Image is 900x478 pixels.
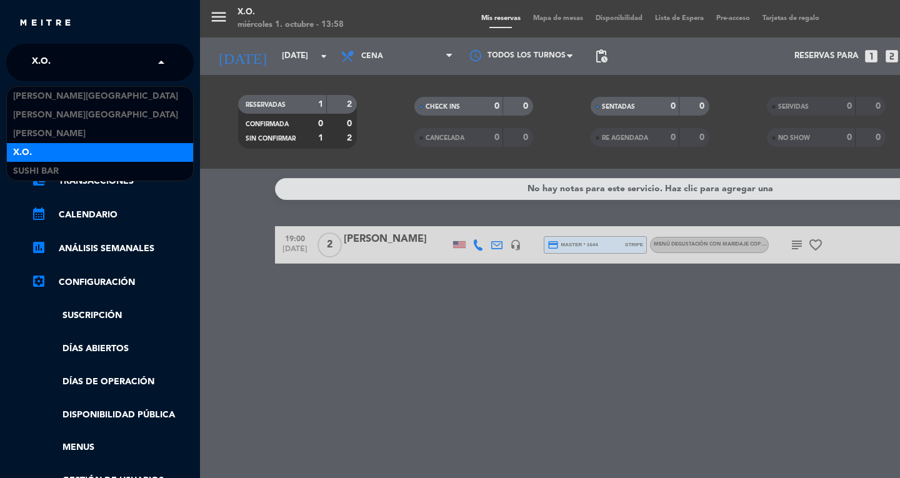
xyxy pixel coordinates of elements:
a: account_balance_walletTransacciones [31,174,194,189]
i: settings_applications [31,274,46,289]
span: SUSHI BAR [13,164,59,179]
span: X.O. [13,146,32,160]
i: calendar_month [31,206,46,221]
a: Disponibilidad pública [31,408,194,422]
span: [PERSON_NAME] [13,127,86,141]
img: MEITRE [19,19,72,28]
a: assessmentANÁLISIS SEMANALES [31,241,194,256]
a: Menus [31,441,194,455]
a: Días de Operación [31,375,194,389]
span: X.O. [32,49,51,76]
a: Suscripción [31,309,194,323]
span: [PERSON_NAME][GEOGRAPHIC_DATA] [13,108,178,122]
i: assessment [31,240,46,255]
a: Días abiertos [31,342,194,356]
span: [PERSON_NAME][GEOGRAPHIC_DATA] [13,89,178,104]
a: Configuración [31,275,194,290]
a: calendar_monthCalendario [31,207,194,222]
